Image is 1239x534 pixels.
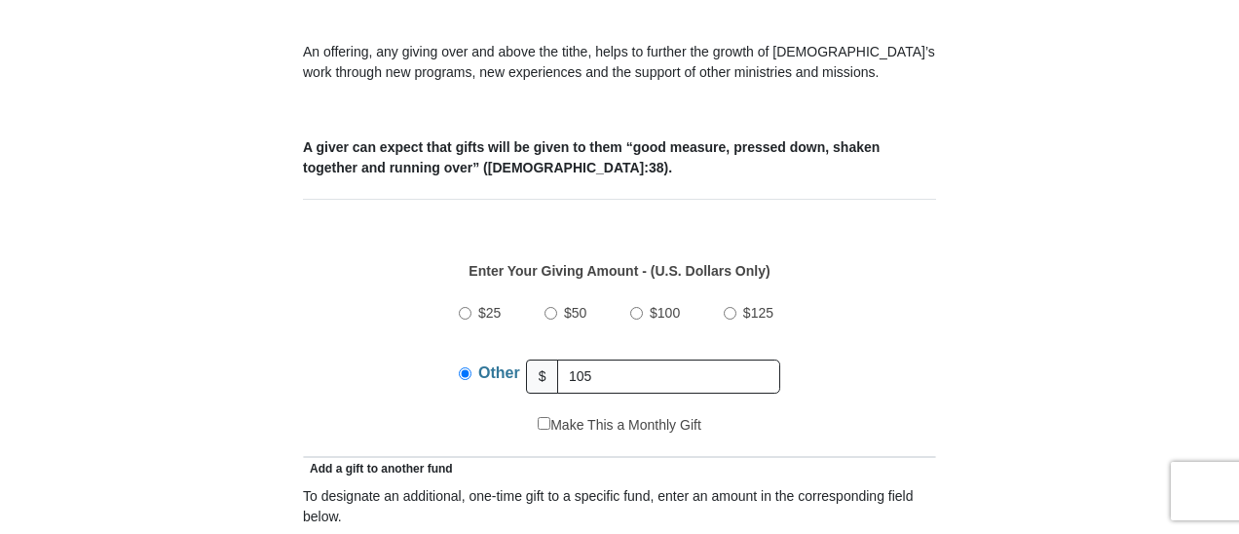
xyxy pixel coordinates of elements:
[478,364,520,381] span: Other
[538,415,701,436] label: Make This a Monthly Gift
[526,360,559,394] span: $
[303,486,936,527] div: To designate an additional, one-time gift to a specific fund, enter an amount in the correspondin...
[469,263,770,279] strong: Enter Your Giving Amount - (U.S. Dollars Only)
[303,139,880,175] b: A giver can expect that gifts will be given to them “good measure, pressed down, shaken together ...
[303,462,453,476] span: Add a gift to another fund
[557,360,780,394] input: Other Amount
[564,305,586,321] span: $50
[743,305,773,321] span: $125
[303,42,936,83] p: An offering, any giving over and above the tithe, helps to further the growth of [DEMOGRAPHIC_DAT...
[650,305,680,321] span: $100
[478,305,501,321] span: $25
[538,417,550,430] input: Make This a Monthly Gift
